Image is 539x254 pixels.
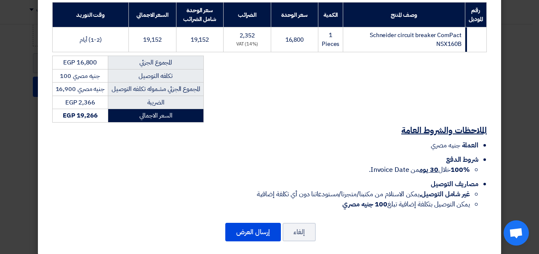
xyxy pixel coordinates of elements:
strong: 100 جنيه مصري [342,199,387,209]
div: (14%) VAT [227,41,267,48]
button: إلغاء [283,223,316,241]
u: 30 يوم [419,165,438,175]
td: تكلفه التوصيل [108,69,203,83]
span: EGP 2,366 [65,98,95,107]
span: جنيه مصري [431,140,460,150]
td: EGP 16,800 [53,56,108,70]
span: 19,152 [191,35,209,44]
li: يمكن الاستلام من مكتبنا/متجرنا/مستودعاتنا دون أي تكلفة إضافية [52,189,470,199]
u: الملاحظات والشروط العامة [401,124,487,136]
th: سعر الوحدة [271,3,318,27]
td: المجموع الجزئي [108,56,203,70]
span: 2,352 [240,31,255,40]
td: السعر الاجمالي [108,109,203,123]
th: رقم الموديل [465,3,486,27]
span: جنيه مصري 16,900 [56,84,105,94]
th: وصف المنتج [343,3,465,27]
th: السعر الاجمالي [129,3,176,27]
td: المجموع الجزئي مشموله تكلفه التوصيل [108,83,203,96]
th: الكمية [318,3,343,27]
strong: غير شامل التوصيل, [419,189,470,199]
span: جنيه مصري 100 [60,71,100,80]
button: إرسال العرض [225,223,281,241]
span: Schneider circuit breaker ComPact NSX160B [370,31,462,48]
span: (1-2) أيام [80,35,102,44]
div: Open chat [504,220,529,246]
span: خلال من Invoice Date. [369,165,470,175]
td: الضريبة [108,96,203,109]
li: يمكن التوصيل بتكلفة إضافية تبلغ [52,199,470,209]
strong: 100% [451,165,470,175]
th: سعر الوحدة شامل الضرائب [176,3,223,27]
span: مصاريف التوصيل [431,179,478,189]
th: وقت التوريد [53,3,129,27]
span: 19,152 [143,35,161,44]
strong: EGP 19,266 [63,111,98,120]
span: شروط الدفع [446,155,478,165]
span: العملة [462,140,478,150]
span: 16,800 [286,35,304,44]
span: 1 Pieces [322,31,339,48]
th: الضرائب [224,3,271,27]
